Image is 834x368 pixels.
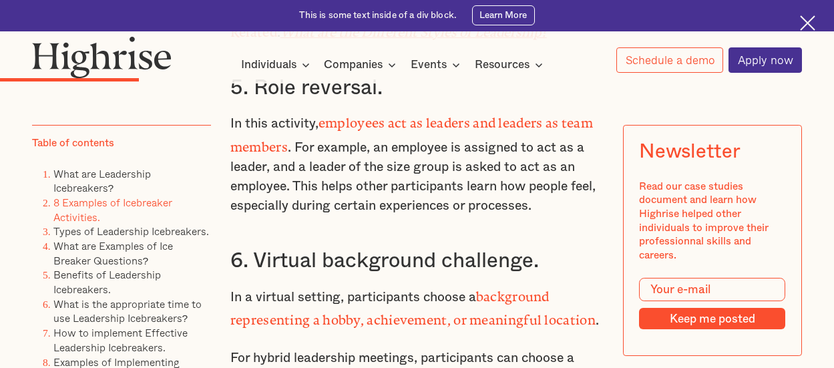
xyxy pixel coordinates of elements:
div: Events [411,57,464,73]
strong: employees act as leaders and leaders as team members [230,116,593,148]
a: What are Examples of Ice Breaker Questions? [53,238,173,268]
img: Highrise logo [32,36,171,78]
div: Resources [475,57,547,73]
a: Learn More [472,5,534,25]
input: Keep me posted [639,308,785,330]
div: Events [411,57,447,73]
p: In this activity, . For example, an employee is assigned to act as a leader, and a leader of the ... [230,110,604,216]
a: Schedule a demo [616,47,724,73]
div: Individuals [241,57,314,73]
img: Cross icon [800,15,815,31]
a: What are Leadership Icebreakers? [53,165,151,196]
div: Resources [475,57,530,73]
div: Table of contents [32,136,114,150]
div: Companies [324,57,400,73]
div: Newsletter [639,141,740,164]
h3: 6. Virtual background challenge. [230,248,604,274]
a: How to implement Effective Leadership Icebreakers. [53,325,188,355]
form: Modal Form [639,278,785,329]
strong: background representing a hobby, achievement, or meaningful location [230,289,596,321]
a: 8 Examples of Icebreaker Activities. [53,194,172,225]
a: What is the appropriate time to use Leadership Icebreakers? [53,296,202,327]
p: In a virtual setting, participants choose a . [230,284,604,331]
a: Apply now [728,47,802,73]
input: Your e-mail [639,278,785,301]
div: Read our case studies document and learn how Highrise helped other individuals to improve their p... [639,179,785,262]
div: Companies [324,57,383,73]
div: Individuals [241,57,296,73]
h3: 5. Role reversal. [230,75,604,102]
div: This is some text inside of a div block. [299,9,456,22]
a: Types of Leadership Icebreakers. [53,223,209,239]
a: Benefits of Leadership Icebreakers. [53,266,161,297]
